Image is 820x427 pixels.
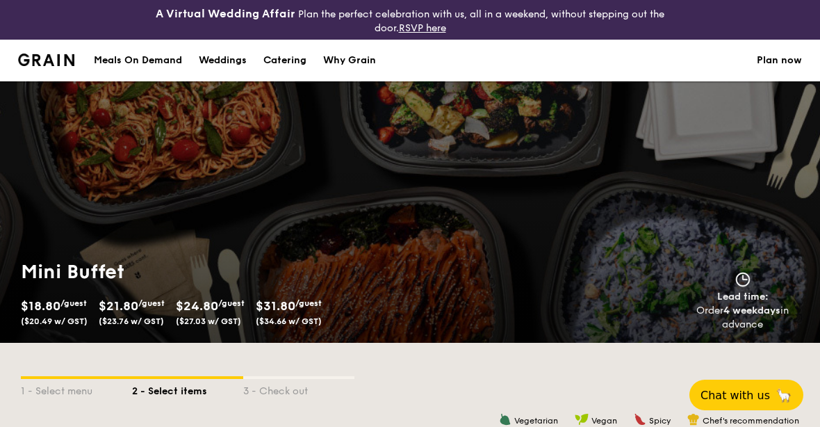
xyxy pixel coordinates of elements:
span: $24.80 [176,298,218,314]
span: ($34.66 w/ GST) [256,316,322,326]
a: Why Grain [315,40,384,81]
span: Chef's recommendation [703,416,799,426]
h4: A Virtual Wedding Affair [156,6,295,22]
div: Why Grain [323,40,376,81]
div: Plan the perfect celebration with us, all in a weekend, without stepping out the door. [137,6,684,34]
div: Catering [263,40,306,81]
span: ($20.49 w/ GST) [21,316,88,326]
span: /guest [295,298,322,308]
a: Catering [255,40,315,81]
span: Spicy [649,416,671,426]
a: Meals On Demand [85,40,190,81]
span: ($27.03 w/ GST) [176,316,241,326]
a: Logotype [18,54,74,66]
span: ($23.76 w/ GST) [99,316,164,326]
span: Chat with us [700,389,770,402]
img: icon-clock.2db775ea.svg [732,272,753,287]
span: /guest [138,298,165,308]
div: Meals On Demand [94,40,182,81]
span: 🦙 [776,387,792,403]
img: icon-chef-hat.a58ddaea.svg [687,413,700,426]
a: RSVP here [399,22,446,34]
span: $21.80 [99,298,138,314]
h1: Mini Buffet [21,259,404,284]
div: 2 - Select items [132,379,243,398]
span: /guest [60,298,87,308]
span: Lead time: [717,291,769,303]
span: Vegetarian [514,416,558,426]
button: Chat with us🦙 [689,380,803,410]
img: Grain [18,54,74,66]
span: $31.80 [256,298,295,314]
span: $18.80 [21,298,60,314]
img: icon-vegetarian.fe4039eb.svg [499,413,511,426]
a: Plan now [757,40,802,81]
strong: 4 weekdays [723,305,780,316]
div: 1 - Select menu [21,379,132,398]
div: Order in advance [680,304,805,332]
div: Weddings [199,40,247,81]
span: Vegan [591,416,617,426]
img: icon-spicy.37a8142b.svg [634,413,646,426]
span: /guest [218,298,245,308]
img: icon-vegan.f8ff3823.svg [575,413,589,426]
div: 3 - Check out [243,379,354,398]
a: Weddings [190,40,255,81]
